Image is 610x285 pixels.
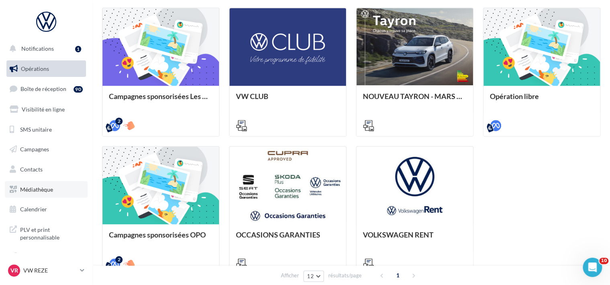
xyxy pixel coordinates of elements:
span: Campagnes DataOnDemand [20,251,83,268]
div: 90 [74,86,83,93]
span: PLV et print personnalisable [20,224,83,242]
span: Opérations [21,65,49,72]
a: SMS unitaire [5,121,88,138]
a: PLV et print personnalisable [5,221,88,245]
a: Médiathèque [5,181,88,198]
div: Opération libre [490,92,594,108]
div: VW CLUB [236,92,340,108]
span: Médiathèque [20,186,53,193]
a: Opérations [5,60,88,77]
span: Contacts [20,166,43,173]
span: résultats/page [328,272,362,279]
span: 10 [599,258,608,264]
span: Notifications [21,45,54,52]
div: 2 [115,118,123,125]
a: Calendrier [5,201,88,218]
span: 1 [391,269,404,282]
div: VOLKSWAGEN RENT [363,231,467,247]
a: Boîte de réception90 [5,80,88,97]
div: 2 [115,256,123,263]
div: Campagnes sponsorisées OPO [109,231,213,247]
span: 12 [307,273,314,279]
button: Notifications 1 [5,40,84,57]
span: Afficher [281,272,299,279]
a: Campagnes DataOnDemand [5,248,88,272]
div: NOUVEAU TAYRON - MARS 2025 [363,92,467,108]
div: Campagnes sponsorisées Les Instants VW Octobre [109,92,213,108]
a: Campagnes [5,141,88,158]
span: SMS unitaire [20,126,52,132]
a: VR VW REZE [6,263,86,278]
span: Visibilité en ligne [22,106,65,113]
span: Boîte de réception [20,85,66,92]
span: VR [10,266,18,275]
a: Contacts [5,161,88,178]
span: Calendrier [20,206,47,213]
a: Visibilité en ligne [5,101,88,118]
button: 12 [303,271,324,282]
span: Campagnes [20,146,49,153]
div: OCCASIONS GARANTIES [236,231,340,247]
div: 1 [75,46,81,52]
p: VW REZE [23,266,77,275]
iframe: Intercom live chat [583,258,602,277]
